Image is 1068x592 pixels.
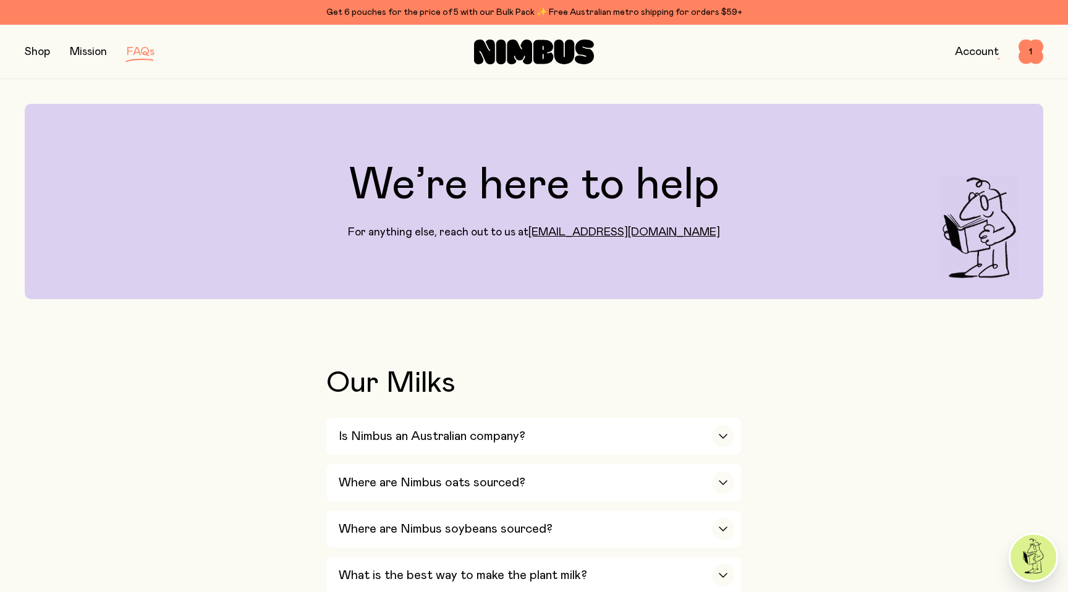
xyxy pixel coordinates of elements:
[326,368,742,398] h2: Our Milks
[528,227,720,238] a: [EMAIL_ADDRESS][DOMAIN_NAME]
[339,568,587,583] h3: What is the best way to make the plant milk?
[955,46,999,57] a: Account
[25,5,1043,20] div: Get 6 pouches for the price of 5 with our Bulk Pack ✨ Free Australian metro shipping for orders $59+
[349,163,719,208] h1: We’re here to help
[1011,535,1056,580] img: agent
[1019,40,1043,64] button: 1
[326,418,742,455] button: Is Nimbus an Australian company?
[127,46,155,57] a: FAQs
[326,510,742,548] button: Where are Nimbus soybeans sourced?
[70,46,107,57] a: Mission
[339,475,525,490] h3: Where are Nimbus oats sourced?
[339,429,525,444] h3: Is Nimbus an Australian company?
[339,522,553,536] h3: Where are Nimbus soybeans sourced?
[326,464,742,501] button: Where are Nimbus oats sourced?
[348,225,720,240] p: For anything else, reach out to us at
